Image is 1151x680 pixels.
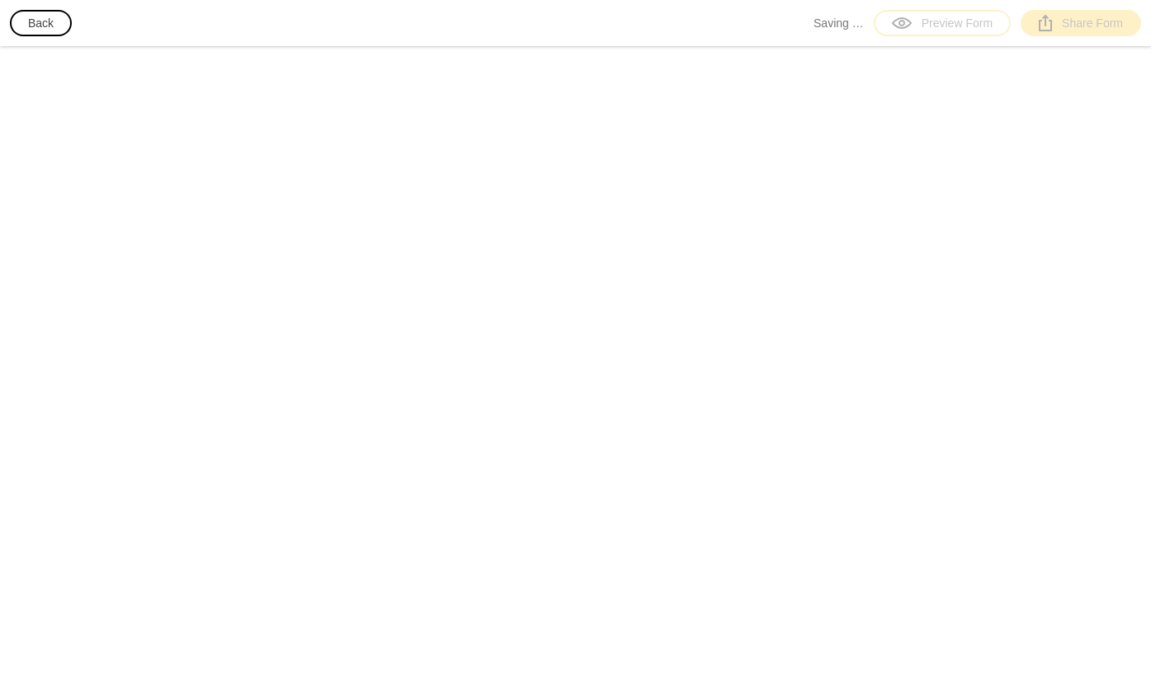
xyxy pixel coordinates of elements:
button: Back [10,10,72,36]
div: Share Form [1039,15,1123,31]
div: Preview Form [892,15,993,31]
a: Preview Form [874,10,1011,36]
span: Saving … [814,15,864,31]
a: Share Form [1021,10,1141,36]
